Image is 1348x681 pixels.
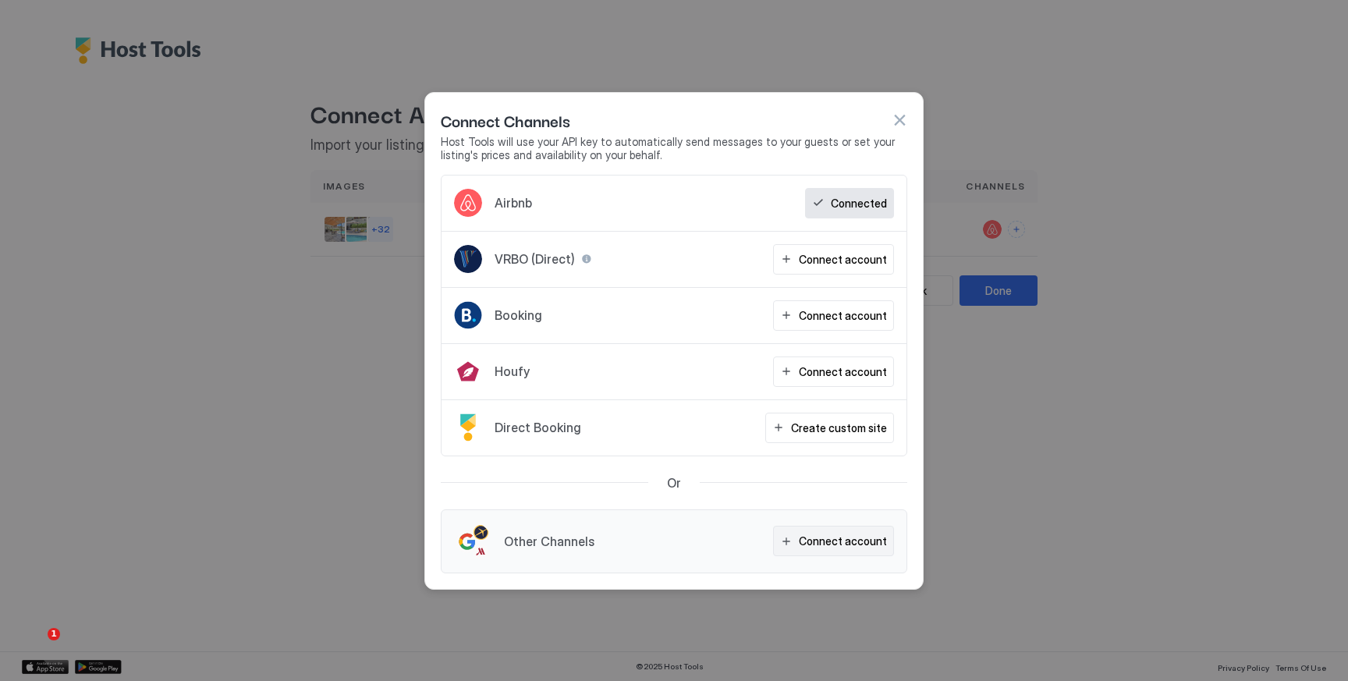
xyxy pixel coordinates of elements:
[773,244,894,275] button: Connect account
[773,300,894,331] button: Connect account
[799,307,887,324] div: Connect account
[805,188,894,218] button: Connected
[831,195,887,211] div: Connected
[441,135,907,162] span: Host Tools will use your API key to automatically send messages to your guests or set your listin...
[495,420,581,435] span: Direct Booking
[441,108,570,132] span: Connect Channels
[495,251,575,267] span: VRBO (Direct)
[495,364,530,379] span: Houfy
[495,307,542,323] span: Booking
[799,364,887,380] div: Connect account
[667,475,681,491] span: Or
[48,628,60,640] span: 1
[799,251,887,268] div: Connect account
[791,420,887,436] div: Create custom site
[765,413,894,443] button: Create custom site
[799,533,887,549] div: Connect account
[773,526,894,556] button: Connect account
[504,534,594,549] span: Other Channels
[773,356,894,387] button: Connect account
[16,628,53,665] iframe: Intercom live chat
[495,195,532,211] span: Airbnb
